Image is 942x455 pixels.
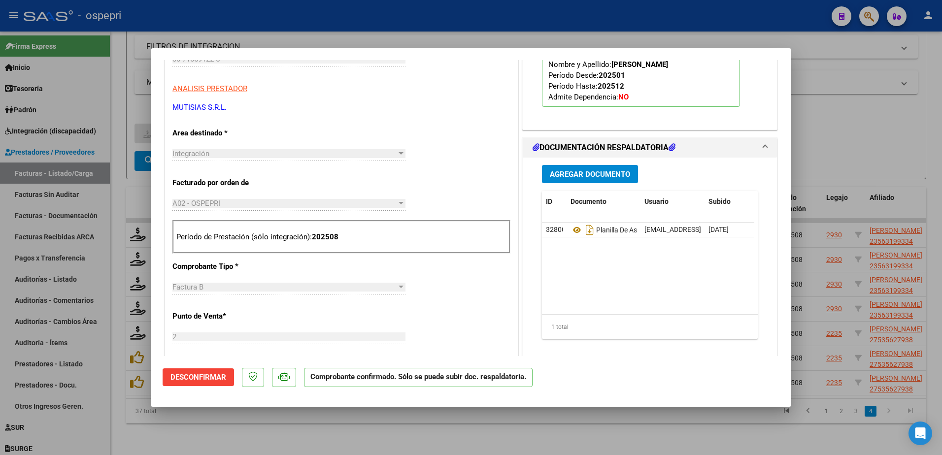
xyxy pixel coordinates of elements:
[312,232,338,241] strong: 202508
[705,191,754,212] datatable-header-cell: Subido
[618,93,629,101] strong: NO
[546,197,552,205] span: ID
[304,368,533,387] p: Comprobante confirmado. Sólo se puede subir doc. respaldatoria.
[172,199,220,208] span: A02 - OSPEPRI
[523,138,777,158] mat-expansion-panel-header: DOCUMENTACIÓN RESPALDATORIA
[571,226,661,234] span: Planilla De Asistencia
[542,315,758,339] div: 1 total
[163,368,234,386] button: Desconfirmar
[640,191,705,212] datatable-header-cell: Usuario
[571,197,606,205] span: Documento
[172,149,209,158] span: Integración
[542,191,567,212] datatable-header-cell: ID
[546,226,566,233] span: 32800
[644,226,809,233] span: [EMAIL_ADDRESS][DOMAIN_NAME] - MUTISIAS S.R.L.
[172,311,274,322] p: Punto de Venta
[598,82,624,91] strong: 202512
[908,422,932,445] div: Open Intercom Messenger
[172,261,274,272] p: Comprobante Tipo *
[548,49,668,101] span: CUIL: Nombre y Apellido: Período Desde: Período Hasta: Admite Dependencia:
[542,165,638,183] button: Agregar Documento
[170,373,226,382] span: Desconfirmar
[583,222,596,238] i: Descargar documento
[172,84,247,93] span: ANALISIS PRESTADOR
[754,191,803,212] datatable-header-cell: Acción
[176,231,506,243] p: Período de Prestación (sólo integración):
[599,71,625,80] strong: 202501
[172,128,274,139] p: Area destinado *
[708,197,731,205] span: Subido
[172,283,203,292] span: Factura B
[567,191,640,212] datatable-header-cell: Documento
[172,177,274,189] p: Facturado por orden de
[644,197,669,205] span: Usuario
[611,60,668,69] strong: [PERSON_NAME]
[708,226,729,233] span: [DATE]
[523,158,777,362] div: DOCUMENTACIÓN RESPALDATORIA
[550,170,630,179] span: Agregar Documento
[533,142,675,154] h1: DOCUMENTACIÓN RESPALDATORIA
[172,102,510,113] p: MUTISIAS S.R.L.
